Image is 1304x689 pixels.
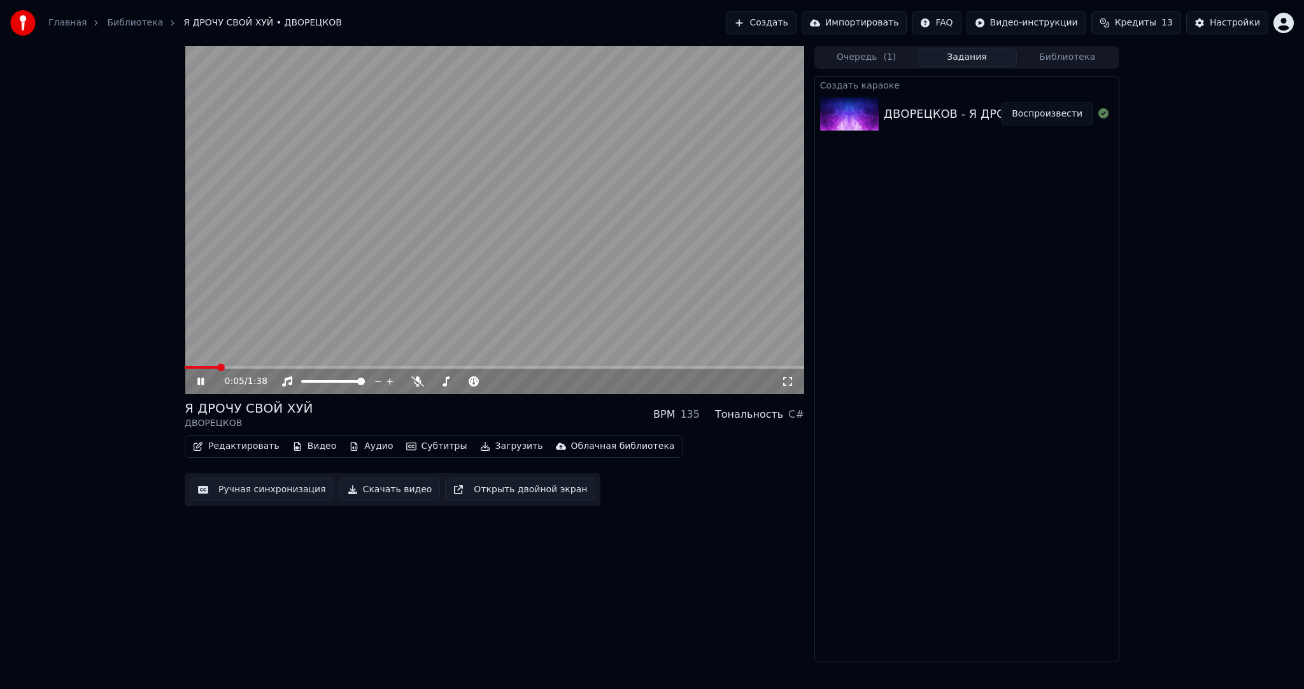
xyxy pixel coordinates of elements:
[48,17,342,29] nav: breadcrumb
[188,437,285,455] button: Редактировать
[680,407,700,422] div: 135
[225,375,244,388] span: 0:05
[1001,103,1093,125] button: Воспроизвести
[802,11,907,34] button: Импортировать
[715,407,783,422] div: Тональность
[1091,11,1181,34] button: Кредиты13
[445,478,595,501] button: Открыть двойной экран
[815,77,1119,92] div: Создать караоке
[1210,17,1260,29] div: Настройки
[287,437,342,455] button: Видео
[788,407,804,422] div: C#
[1161,17,1173,29] span: 13
[107,17,163,29] a: Библиотека
[1115,17,1156,29] span: Кредиты
[1017,48,1117,67] button: Библиотека
[185,417,313,430] div: ДВОРЕЦКОВ
[190,478,334,501] button: Ручная синхронизация
[967,11,1086,34] button: Видео-инструкции
[185,399,313,417] div: Я ДРОЧУ СВОЙ ХУЙ
[48,17,87,29] a: Главная
[225,375,255,388] div: /
[339,478,441,501] button: Скачать видео
[475,437,548,455] button: Загрузить
[816,48,917,67] button: Очередь
[884,105,1084,123] div: ДВОРЕЦКОВ - Я ДРОЧУ СВОЙ ХУЙ
[1186,11,1268,34] button: Настройки
[726,11,796,34] button: Создать
[183,17,342,29] span: Я ДРОЧУ СВОЙ ХУЙ • ДВОРЕЦКОВ
[883,51,896,64] span: ( 1 )
[912,11,961,34] button: FAQ
[401,437,472,455] button: Субтитры
[344,437,398,455] button: Аудио
[917,48,1017,67] button: Задания
[653,407,675,422] div: BPM
[248,375,267,388] span: 1:38
[571,440,675,453] div: Облачная библиотека
[10,10,36,36] img: youka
